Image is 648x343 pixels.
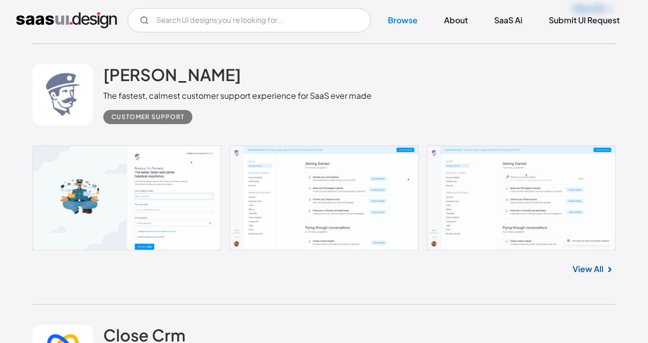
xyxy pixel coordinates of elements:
a: [PERSON_NAME] [103,64,241,90]
h2: [PERSON_NAME] [103,64,241,85]
div: The fastest, calmest customer support experience for SaaS ever made [103,90,372,102]
a: Submit UI Request [537,9,632,31]
a: SaaS Ai [482,9,535,31]
a: Browse [376,9,430,31]
a: home [16,12,117,28]
input: Search UI designs you're looking for... [128,8,371,32]
a: View All [573,263,603,275]
a: About [432,9,480,31]
div: Customer Support [111,111,184,123]
form: Email Form [128,8,371,32]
